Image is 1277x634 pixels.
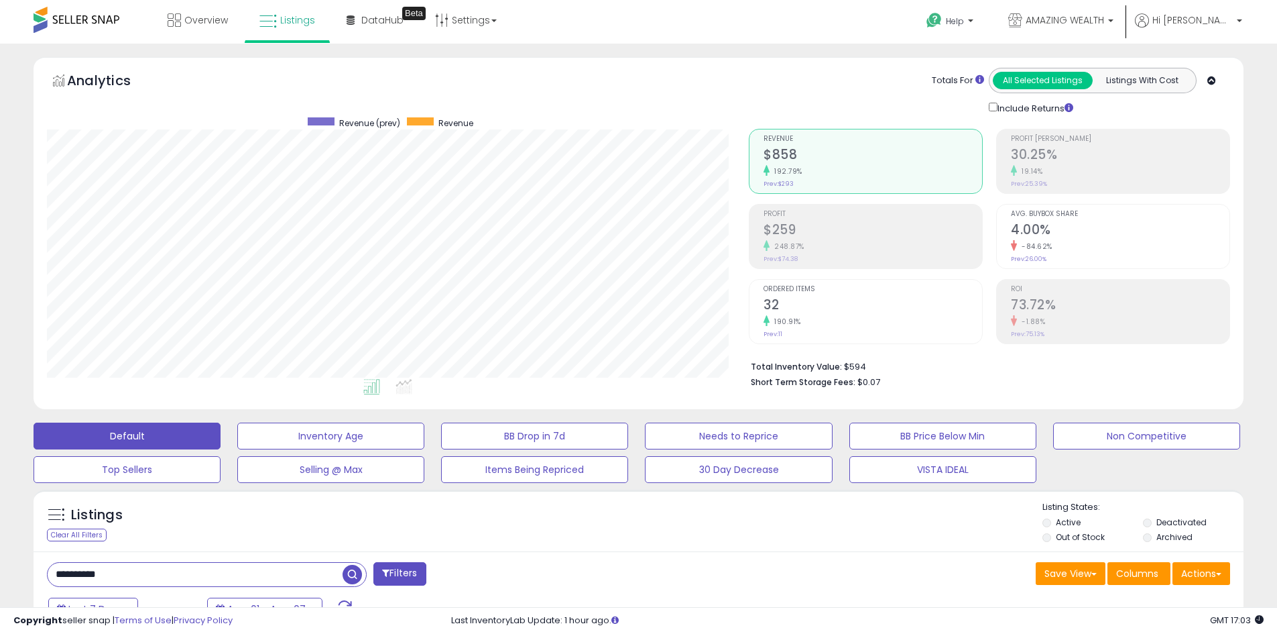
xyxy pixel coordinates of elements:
h2: $858 [764,147,982,165]
small: Prev: $74.38 [764,255,798,263]
span: Revenue [438,117,473,129]
span: Last 7 Days [68,602,121,616]
h2: 32 [764,297,982,315]
button: Non Competitive [1053,423,1240,450]
small: -1.88% [1017,317,1045,327]
span: AMAZING WEALTH [1026,13,1104,27]
button: Items Being Repriced [441,456,628,483]
small: 192.79% [770,166,802,176]
a: Help [916,2,987,44]
small: Prev: 11 [764,330,782,338]
span: ROI [1011,286,1229,293]
span: Avg. Buybox Share [1011,211,1229,218]
label: Active [1056,517,1081,528]
button: Listings With Cost [1092,72,1192,89]
span: Compared to: [140,604,202,617]
button: Inventory Age [237,423,424,450]
span: Revenue (prev) [339,117,400,129]
button: Needs to Reprice [645,423,832,450]
small: Prev: 25.39% [1011,180,1047,188]
strong: Copyright [13,614,62,627]
a: Hi [PERSON_NAME] [1135,13,1242,44]
small: -84.62% [1017,242,1052,252]
span: Overview [184,13,228,27]
button: Last 7 Days [48,598,138,621]
button: Columns [1107,562,1170,585]
label: Out of Stock [1056,531,1105,543]
button: All Selected Listings [993,72,1093,89]
small: 248.87% [770,242,804,252]
span: 2025-08-16 17:03 GMT [1210,614,1264,627]
h2: 30.25% [1011,147,1229,165]
button: VISTA IDEAL [849,456,1036,483]
h2: 4.00% [1011,222,1229,240]
h2: 73.72% [1011,297,1229,315]
span: Aug-01 - Aug-07 [227,602,306,616]
button: 30 Day Decrease [645,456,832,483]
span: Profit [764,211,982,218]
button: Default [34,423,221,450]
span: Revenue [764,136,982,143]
button: BB Price Below Min [849,423,1036,450]
b: Total Inventory Value: [751,361,842,372]
li: $594 [751,358,1220,374]
small: 190.91% [770,317,801,327]
span: Hi [PERSON_NAME] [1152,13,1233,27]
small: Prev: 26.00% [1011,255,1046,263]
div: Clear All Filters [47,529,107,541]
div: Totals For [932,74,984,87]
h2: $259 [764,222,982,240]
button: Top Sellers [34,456,221,483]
small: Prev: 75.13% [1011,330,1044,338]
span: Listings [280,13,315,27]
small: 19.14% [1017,166,1042,176]
span: Ordered Items [764,286,982,293]
b: Short Term Storage Fees: [751,376,855,388]
h5: Listings [71,506,123,525]
label: Deactivated [1156,517,1207,528]
div: Last InventoryLab Update: 1 hour ago. [451,615,1264,627]
button: Aug-01 - Aug-07 [207,598,322,621]
span: Help [946,15,964,27]
button: Selling @ Max [237,456,424,483]
label: Archived [1156,531,1193,543]
span: $0.07 [857,376,880,388]
button: Actions [1172,562,1230,585]
span: Profit [PERSON_NAME] [1011,136,1229,143]
div: seller snap | | [13,615,233,627]
button: Filters [373,562,426,586]
h5: Analytics [67,71,157,93]
p: Listing States: [1042,501,1243,514]
a: Terms of Use [115,614,172,627]
i: Get Help [926,12,942,29]
span: Columns [1116,567,1158,580]
span: DataHub [361,13,404,27]
button: BB Drop in 7d [441,423,628,450]
div: Tooltip anchor [402,7,426,20]
div: Include Returns [979,100,1089,115]
button: Save View [1036,562,1105,585]
a: Privacy Policy [174,614,233,627]
small: Prev: $293 [764,180,794,188]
